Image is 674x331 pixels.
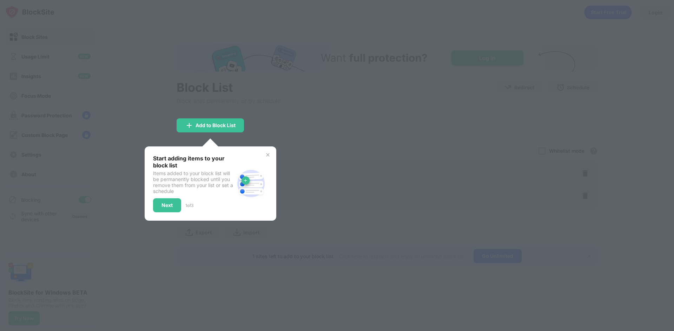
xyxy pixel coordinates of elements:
div: Start adding items to your block list [153,155,234,169]
div: Add to Block List [196,123,236,128]
div: Items added to your block list will be permanently blocked until you remove them from your list o... [153,170,234,194]
div: 1 of 3 [185,203,193,208]
div: Next [161,202,173,208]
img: block-site.svg [234,167,268,200]
img: x-button.svg [265,152,271,158]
